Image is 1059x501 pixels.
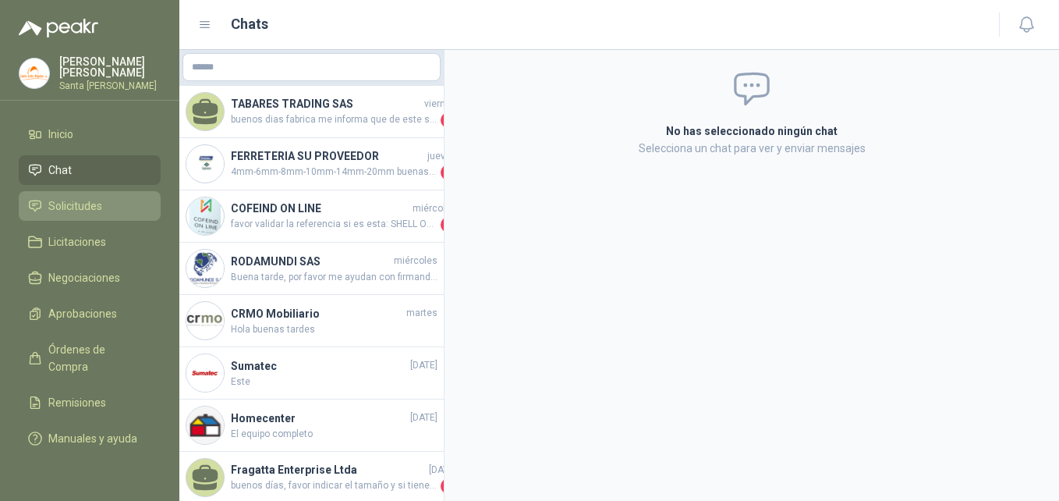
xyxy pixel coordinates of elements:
h4: COFEIND ON LINE [231,200,409,217]
a: Solicitudes [19,191,161,221]
span: Inicio [48,126,73,143]
h1: Chats [231,13,268,35]
a: TABARES TRADING SASviernesbuenos dias fabrica me informa que de este sensor viene varias variante... [179,86,444,138]
img: Company Logo [186,250,224,287]
a: Manuales y ayuda [19,424,161,453]
a: Company LogoFERRETERIA SU PROVEEDORjueves4mm-6mm-8mm-10mm-14mm-20mm buenas tardes1 [179,138,444,190]
h4: Fragatta Enterprise Ltda [231,461,426,478]
p: [PERSON_NAME] [PERSON_NAME] [59,56,161,78]
span: 2 [441,478,456,494]
a: Negociaciones [19,263,161,293]
a: Chat [19,155,161,185]
span: 4mm-6mm-8mm-10mm-14mm-20mm buenas tardes [231,165,437,180]
span: Remisiones [48,394,106,411]
span: [DATE] [429,463,456,478]
img: Company Logo [186,407,224,444]
span: miércoles [413,201,456,216]
a: Company LogoRODAMUNDI SASmiércolesBuena tarde, por favor me ayudan con firmando la cantidad solic... [179,243,444,295]
span: Órdenes de Compra [48,341,146,375]
span: El equipo completo [231,427,437,442]
span: Manuales y ayuda [48,430,137,447]
img: Logo peakr [19,19,98,37]
span: Solicitudes [48,197,102,215]
img: Company Logo [186,354,224,392]
span: Negociaciones [48,269,120,286]
a: Inicio [19,119,161,149]
a: Company LogoCOFEIND ON LINEmiércolesfavor validar la referencia si es esta: SHELL OMALA S2 G 2203 [179,190,444,243]
span: 1 [441,165,456,180]
h4: FERRETERIA SU PROVEEDOR [231,147,424,165]
span: buenos dias fabrica me informa que de este sensor viene varias variantes se nesecita mas informac... [231,112,437,128]
span: Este [231,375,437,389]
a: Company LogoCRMO MobiliariomartesHola buenas tardes [179,295,444,347]
span: viernes [424,97,456,112]
span: Chat [48,162,72,179]
span: buenos días, favor indicar el tamaño y si tiene algún troquel. [231,478,437,494]
span: [DATE] [410,358,437,373]
span: miércoles [394,254,437,268]
a: Órdenes de Compra [19,335,161,382]
a: Licitaciones [19,227,161,257]
h2: No has seleccionado ningún chat [480,123,1024,140]
span: 3 [441,217,456,233]
span: jueves [427,149,456,164]
a: Company LogoHomecenter[DATE]El equipo completo [179,400,444,452]
a: Company LogoSumatec[DATE]Este [179,347,444,400]
p: Selecciona un chat para ver y enviar mensajes [480,140,1024,157]
h4: Homecenter [231,410,407,427]
h4: RODAMUNDI SAS [231,253,391,270]
img: Company Logo [186,197,224,235]
span: martes [406,306,437,321]
a: Aprobaciones [19,299,161,329]
span: Buena tarde, por favor me ayudan con firmando la cantidad solicitada, ya que la cantidad cotizada... [231,270,437,285]
span: [DATE] [410,410,437,425]
a: Remisiones [19,388,161,417]
span: favor validar la referencia si es esta: SHELL OMALA S2 G 220 [231,217,437,233]
span: Aprobaciones [48,305,117,322]
span: 1 [441,112,456,128]
span: Licitaciones [48,233,106,250]
p: Santa [PERSON_NAME] [59,81,161,91]
img: Company Logo [186,145,224,183]
h4: TABARES TRADING SAS [231,95,421,112]
img: Company Logo [19,59,49,88]
h4: CRMO Mobiliario [231,305,403,322]
img: Company Logo [186,302,224,339]
span: Hola buenas tardes [231,322,437,337]
h4: Sumatec [231,357,407,375]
